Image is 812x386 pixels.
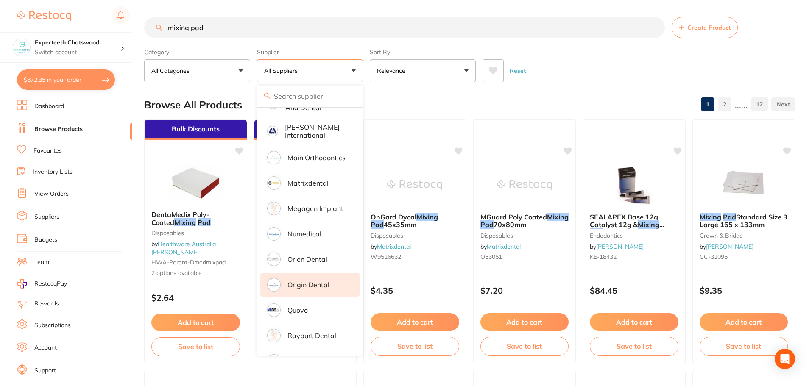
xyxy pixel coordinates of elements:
[17,11,71,21] img: Restocq Logo
[371,220,384,229] em: Pad
[371,213,459,229] b: OnGard Dycal Mixing Pad 45x35mm
[603,228,661,237] span: Root Canal Sealer
[700,232,788,239] small: crown & bridge
[387,164,442,206] img: OnGard Dycal Mixing Pad 45x35mm
[35,48,120,57] p: Switch account
[268,305,279,316] img: Quovo
[590,253,617,261] span: KE-18432
[17,279,67,289] a: RestocqPay
[371,313,459,331] button: Add to cart
[34,300,59,308] a: Rewards
[33,168,73,176] a: Inventory Lists
[34,213,59,221] a: Suppliers
[34,321,71,330] a: Subscriptions
[268,152,279,163] img: Main Orthodontics
[34,344,57,352] a: Account
[287,306,308,314] p: Quovo
[34,236,57,244] a: Budgets
[701,96,714,113] a: 1
[151,67,193,75] p: All Categories
[151,240,216,255] span: by
[751,96,768,113] a: 12
[672,17,738,38] button: Create Product
[257,86,363,107] input: Search supplier
[268,127,277,136] img: Livingstone International
[687,24,731,31] span: Create Product
[590,313,678,331] button: Add to cart
[268,254,279,265] img: Orien dental
[590,213,658,229] span: SEALAPEX Base 12g Catalyst 12g &
[151,293,240,303] p: $2.64
[700,337,788,355] button: Save to list
[480,213,547,221] span: MGuard Poly Coated
[775,349,795,369] div: Open Intercom Messenger
[145,120,247,140] div: Bulk Discounts
[34,258,49,267] a: Team
[257,48,363,56] label: Supplier
[596,243,644,250] a: [PERSON_NAME]
[287,179,329,187] p: Matrixdental
[716,164,771,206] img: Mixing Pad Standard Size 3 Large 165 x 133mm
[371,253,401,261] span: W9516632
[590,213,678,229] b: SEALAPEX Base 12g Catalyst 12g & Mixing Pad Root Canal Sealer
[480,286,569,295] p: $7.20
[287,281,329,289] p: Origin Dental
[590,243,644,250] span: by
[151,269,240,278] span: 2 options available
[497,164,552,206] img: MGuard Poly Coated Mixing Pad 70x80mm
[590,286,678,295] p: $84.45
[151,240,216,255] a: Healthware Australia [PERSON_NAME]
[480,220,494,229] em: Pad
[638,220,659,229] em: Mixing
[151,211,240,226] b: DentaMedix Poly-Coated Mixing Pad
[700,286,788,295] p: $9.35
[590,232,678,239] small: endodontics
[285,123,348,139] p: [PERSON_NAME] International
[144,59,250,82] button: All Categories
[700,213,721,221] em: Mixing
[384,220,416,229] span: 45x35mm
[606,164,661,206] img: SEALAPEX Base 12g Catalyst 12g & Mixing Pad Root Canal Sealer
[257,59,363,82] button: All Suppliers
[17,6,71,26] a: Restocq Logo
[735,100,748,109] p: ......
[17,279,27,289] img: RestocqPay
[17,69,115,90] button: $872.35 in your order
[268,178,279,189] img: Matrixdental
[700,213,788,229] b: Mixing Pad Standard Size 3 Large 165 x 133mm
[151,314,240,331] button: Add to cart
[494,220,526,229] span: 70x80mm
[285,96,348,111] p: Leepac Medical and Dental
[151,337,240,356] button: Save to list
[487,243,521,250] a: Matrixdental
[371,232,459,239] small: disposables
[34,367,56,375] a: Support
[590,228,603,237] em: Pad
[370,59,476,82] button: Relevance
[507,59,528,82] button: Reset
[480,313,569,331] button: Add to cart
[377,67,409,75] p: Relevance
[144,99,242,111] h2: Browse All Products
[700,313,788,331] button: Add to cart
[706,243,753,250] a: [PERSON_NAME]
[174,218,196,227] em: Mixing
[268,355,279,367] img: RePractice
[34,125,83,133] a: Browse Products
[268,228,279,239] img: Numedical
[371,337,459,355] button: Save to list
[480,232,569,239] small: disposables
[268,203,279,214] img: Megagen Implant
[34,280,67,288] span: RestocqPay
[480,213,569,229] b: MGuard Poly Coated Mixing Pad 70x80mm
[268,330,279,341] img: Raypurt Dental
[254,120,357,140] div: Bulk Discounts
[287,332,336,339] p: Raypurt Dental
[151,258,226,266] span: HWA-parent-dmedmixpad
[34,102,64,111] a: Dashboard
[287,154,346,161] p: Main Orthodontics
[33,147,62,155] a: Favourites
[700,253,728,261] span: CC-31095
[480,243,521,250] span: by
[370,48,476,56] label: Sort By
